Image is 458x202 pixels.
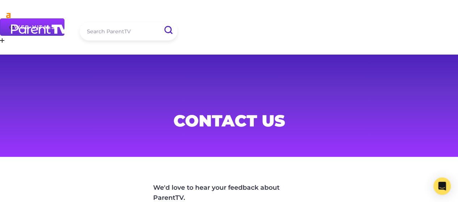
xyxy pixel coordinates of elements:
[159,22,177,38] input: Submit
[55,113,404,128] h1: Contact Us
[10,24,70,34] img: parenttv-logo-white.4c85aaf.svg
[429,13,458,42] label: Open Menu
[433,177,451,195] div: Open Intercom Messenger
[80,22,177,40] input: Search ParentTV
